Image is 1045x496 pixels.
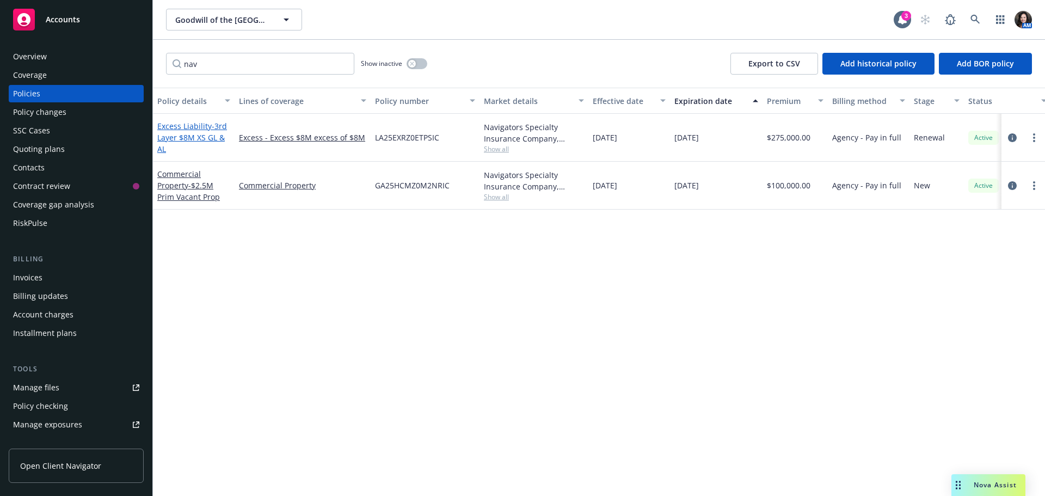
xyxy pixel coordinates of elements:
button: Policy number [371,88,480,114]
a: Switch app [989,9,1011,30]
input: Filter by keyword... [166,53,354,75]
span: Add BOR policy [957,58,1014,69]
div: Coverage [13,66,47,84]
a: Policy changes [9,103,144,121]
span: New [914,180,930,191]
button: Billing method [828,88,909,114]
div: Quoting plans [13,140,65,158]
span: Nova Assist [974,480,1017,489]
a: Manage certificates [9,434,144,452]
div: Market details [484,95,572,107]
a: Policies [9,85,144,102]
a: Invoices [9,269,144,286]
span: LA25EXRZ0ETPSIC [375,132,439,143]
span: GA25HCMZ0M2NRIC [375,180,450,191]
div: Expiration date [674,95,746,107]
a: more [1028,131,1041,144]
a: circleInformation [1006,179,1019,192]
div: Lines of coverage [239,95,354,107]
span: Open Client Navigator [20,460,101,471]
button: Goodwill of the [GEOGRAPHIC_DATA] [166,9,302,30]
span: [DATE] [593,132,617,143]
span: [DATE] [674,180,699,191]
div: Tools [9,364,144,375]
div: Drag to move [951,474,965,496]
a: Coverage gap analysis [9,196,144,213]
span: Export to CSV [748,58,800,69]
a: Start snowing [914,9,936,30]
div: RiskPulse [13,215,47,232]
span: $275,000.00 [767,132,810,143]
span: Show all [484,144,584,154]
a: SSC Cases [9,122,144,139]
a: Commercial Property [157,169,220,202]
a: Search [964,9,986,30]
a: Contract review [9,177,144,195]
div: Navigators Specialty Insurance Company, Hartford Insurance Group [484,121,584,144]
div: Effective date [593,95,654,107]
a: RiskPulse [9,215,144,232]
a: Manage exposures [9,416,144,433]
div: Installment plans [13,324,77,342]
span: Show all [484,192,584,201]
button: Nova Assist [951,474,1025,496]
button: Stage [909,88,964,114]
span: Renewal [914,132,945,143]
a: Quoting plans [9,140,144,158]
span: - 3rd Layer $8M XS GL & AL [157,121,227,154]
span: Goodwill of the [GEOGRAPHIC_DATA] [175,14,269,26]
span: Agency - Pay in full [832,180,901,191]
a: Account charges [9,306,144,323]
span: - $2.5M Prim Vacant Prop [157,180,220,202]
button: Market details [480,88,588,114]
span: Active [973,181,994,191]
div: Contract review [13,177,70,195]
span: Show inactive [361,59,402,68]
span: [DATE] [593,180,617,191]
button: Premium [763,88,828,114]
img: photo [1015,11,1032,28]
a: Billing updates [9,287,144,305]
span: Agency - Pay in full [832,132,901,143]
span: Accounts [46,15,80,24]
div: Navigators Specialty Insurance Company, Hartford Insurance Group, RT Specialty Insurance Services... [484,169,584,192]
div: Coverage gap analysis [13,196,94,213]
span: [DATE] [674,132,699,143]
div: Contacts [13,159,45,176]
button: Add BOR policy [939,53,1032,75]
a: Excess Liability [157,121,227,154]
button: Lines of coverage [235,88,371,114]
div: Policy changes [13,103,66,121]
button: Expiration date [670,88,763,114]
a: Coverage [9,66,144,84]
div: 3 [901,11,911,21]
a: Report a Bug [939,9,961,30]
div: Policy checking [13,397,68,415]
a: more [1028,179,1041,192]
div: Billing [9,254,144,265]
button: Effective date [588,88,670,114]
a: Overview [9,48,144,65]
div: Manage files [13,379,59,396]
a: Policy checking [9,397,144,415]
div: Policies [13,85,40,102]
a: Manage files [9,379,144,396]
button: Policy details [153,88,235,114]
span: Active [973,133,994,143]
a: circleInformation [1006,131,1019,144]
a: Installment plans [9,324,144,342]
div: Stage [914,95,948,107]
div: Billing updates [13,287,68,305]
div: Manage exposures [13,416,82,433]
a: Contacts [9,159,144,176]
div: Status [968,95,1035,107]
div: Manage certificates [13,434,84,452]
div: Overview [13,48,47,65]
span: Add historical policy [840,58,917,69]
div: Policy details [157,95,218,107]
div: Policy number [375,95,463,107]
a: Accounts [9,4,144,35]
div: Billing method [832,95,893,107]
span: $100,000.00 [767,180,810,191]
